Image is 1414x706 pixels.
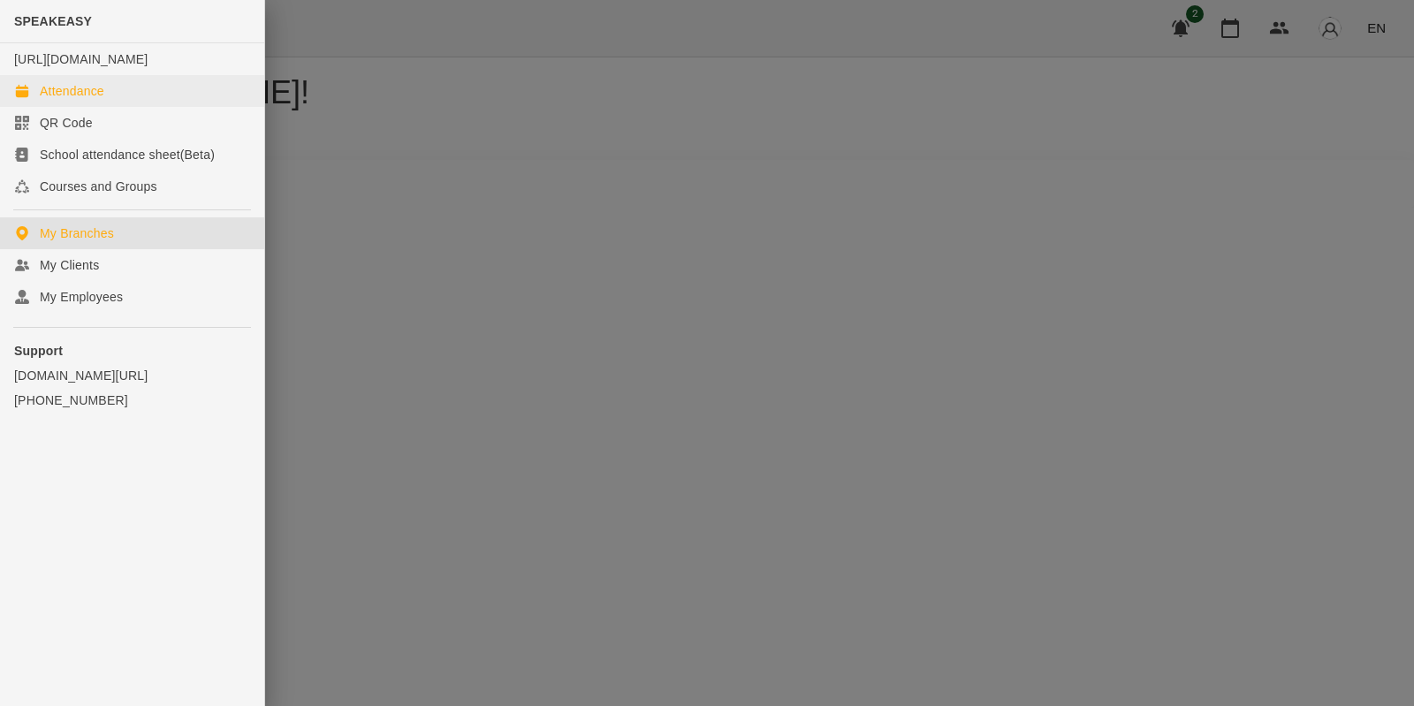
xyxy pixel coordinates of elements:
[14,391,250,409] a: [PHONE_NUMBER]
[40,178,157,195] div: Courses and Groups
[40,114,93,132] div: QR Code
[14,52,148,66] a: [URL][DOMAIN_NAME]
[40,146,215,163] div: School attendance sheet(Beta)
[40,256,99,274] div: My Clients
[40,224,114,242] div: My Branches
[40,288,123,306] div: My Employees
[14,14,92,28] span: SPEAKEASY
[14,342,250,360] p: Support
[14,367,250,384] a: [DOMAIN_NAME][URL]
[40,82,104,100] div: Attendance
